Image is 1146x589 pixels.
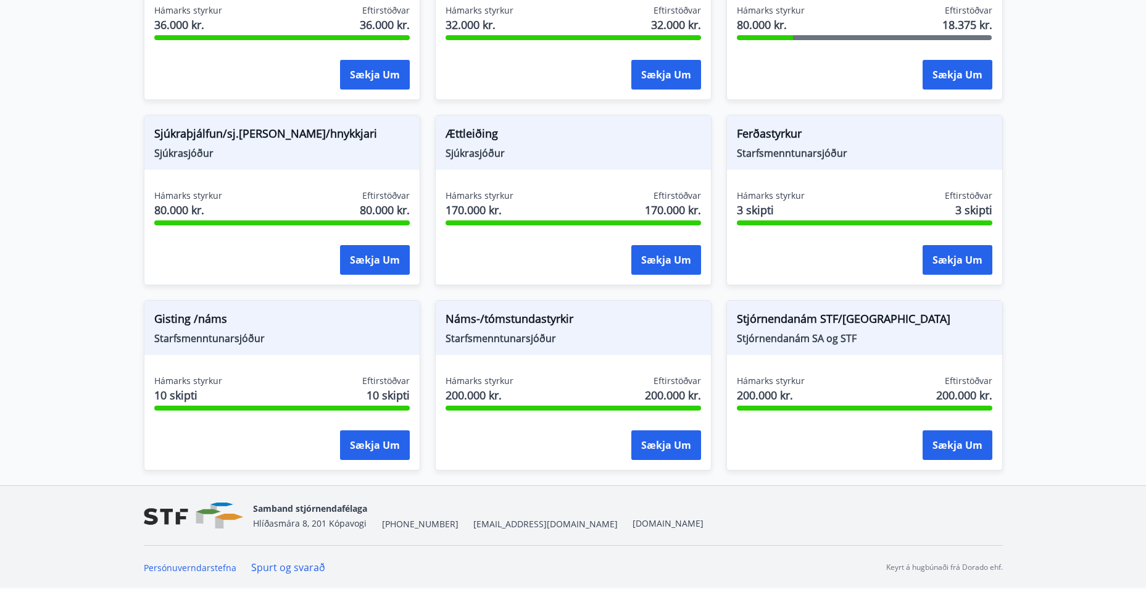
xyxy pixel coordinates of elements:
span: Sjúkrasjóður [154,146,410,160]
a: Spurt og svarað [251,561,325,574]
span: Eftirstöðvar [945,375,992,387]
span: Eftirstöðvar [362,190,410,202]
span: Eftirstöðvar [945,4,992,17]
span: 10 skipti [154,387,222,403]
button: Sækja um [340,60,410,90]
span: [EMAIL_ADDRESS][DOMAIN_NAME] [473,518,618,530]
button: Sækja um [923,245,992,275]
span: 32.000 kr. [446,17,513,33]
span: Hámarks styrkur [154,4,222,17]
span: Hámarks styrkur [737,375,805,387]
span: Sjúkrasjóður [446,146,701,160]
span: 18.375 kr. [942,17,992,33]
button: Sækja um [340,245,410,275]
span: Hámarks styrkur [446,190,513,202]
span: Hámarks styrkur [737,4,805,17]
a: Persónuverndarstefna [144,562,236,574]
p: Keyrt á hugbúnaði frá Dorado ehf. [886,562,1003,573]
span: Starfsmenntunarsjóður [737,146,992,160]
span: 3 skipti [737,202,805,218]
button: Sækja um [631,60,701,90]
img: vjCaq2fThgY3EUYqSgpjEiBg6WP39ov69hlhuPVN.png [144,503,243,529]
span: Starfsmenntunarsjóður [154,332,410,345]
span: Stjórnendanám STF/[GEOGRAPHIC_DATA] [737,311,992,332]
span: 80.000 kr. [737,17,805,33]
span: Eftirstöðvar [362,4,410,17]
span: Samband stjórnendafélaga [253,503,367,514]
span: Hámarks styrkur [737,190,805,202]
span: 10 skipti [367,387,410,403]
span: Ferðastyrkur [737,125,992,146]
span: Hlíðasmára 8, 201 Kópavogi [253,517,367,529]
a: [DOMAIN_NAME] [633,517,704,529]
span: 200.000 kr. [737,387,805,403]
span: Ættleiðing [446,125,701,146]
span: 200.000 kr. [446,387,513,403]
button: Sækja um [631,430,701,460]
button: Sækja um [340,430,410,460]
span: Eftirstöðvar [945,190,992,202]
span: Eftirstöðvar [654,4,701,17]
span: 170.000 kr. [446,202,513,218]
span: Eftirstöðvar [654,375,701,387]
button: Sækja um [923,60,992,90]
span: Hámarks styrkur [154,190,222,202]
span: Sjúkraþjálfun/sj.[PERSON_NAME]/hnykkjari [154,125,410,146]
button: Sækja um [631,245,701,275]
span: Náms-/tómstundastyrkir [446,311,701,332]
span: [PHONE_NUMBER] [382,518,459,530]
span: 32.000 kr. [651,17,701,33]
span: Stjórnendanám SA og STF [737,332,992,345]
button: Sækja um [923,430,992,460]
span: 80.000 kr. [360,202,410,218]
span: 200.000 kr. [645,387,701,403]
span: 200.000 kr. [936,387,992,403]
span: 3 skipti [955,202,992,218]
span: Eftirstöðvar [362,375,410,387]
span: Starfsmenntunarsjóður [446,332,701,345]
span: Eftirstöðvar [654,190,701,202]
span: 36.000 kr. [154,17,222,33]
span: 170.000 kr. [645,202,701,218]
span: 80.000 kr. [154,202,222,218]
span: Hámarks styrkur [154,375,222,387]
span: Hámarks styrkur [446,375,513,387]
span: 36.000 kr. [360,17,410,33]
span: Hámarks styrkur [446,4,513,17]
span: Gisting /náms [154,311,410,332]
